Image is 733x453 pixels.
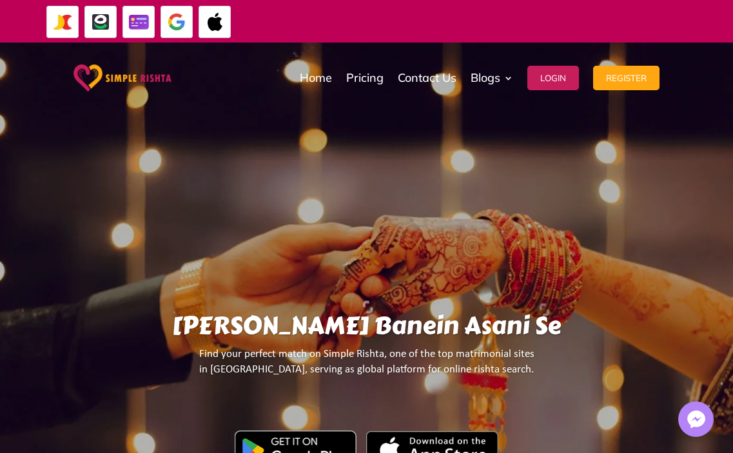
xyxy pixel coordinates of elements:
[593,66,660,90] button: Register
[527,46,579,110] a: Login
[95,347,638,389] p: Find your perfect match on Simple Rishta, one of the top matrimonial sites in [GEOGRAPHIC_DATA], ...
[95,311,638,347] h1: [PERSON_NAME] Banein Asani Se
[346,46,384,110] a: Pricing
[527,66,579,90] button: Login
[398,46,456,110] a: Contact Us
[300,46,332,110] a: Home
[593,46,660,110] a: Register
[683,407,709,432] img: Messenger
[471,46,513,110] a: Blogs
